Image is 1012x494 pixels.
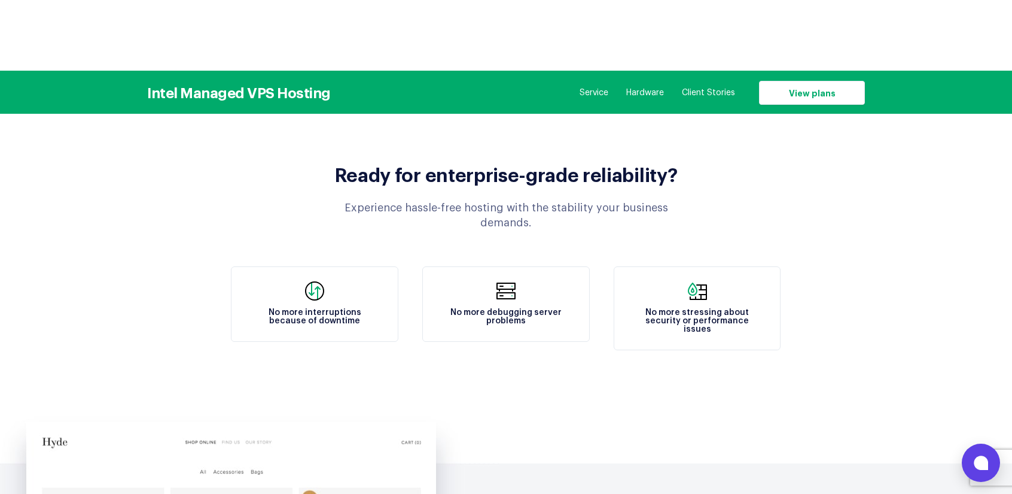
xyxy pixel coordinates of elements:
[682,87,735,99] a: Client Stories
[626,87,664,99] a: Hardware
[441,308,571,325] h4: No more debugging server problems
[327,201,685,231] div: Experience hassle-free hosting with the stability your business demands.
[632,308,763,334] h4: No more stressing about security or performance issues
[249,308,380,325] h4: No more interruptions because of downtime
[580,87,608,99] a: Service
[147,83,331,101] h3: Intel Managed VPS Hosting
[759,81,865,105] a: View plans
[273,162,739,186] h2: Ready for enterprise-grade reliability?
[962,444,1000,482] button: Open chat window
